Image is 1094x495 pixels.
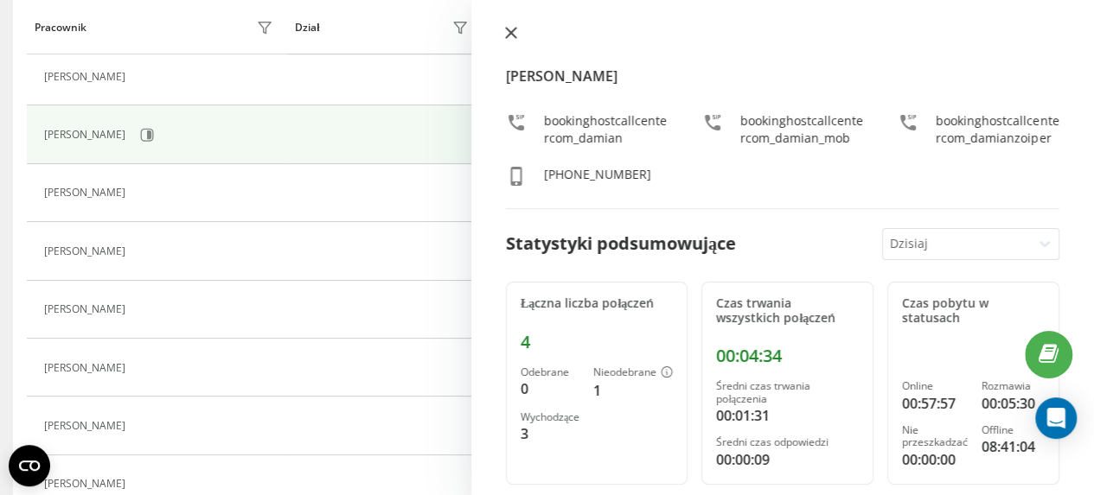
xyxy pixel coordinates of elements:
div: 00:00:09 [716,449,859,470]
div: bookinghostcallcentercom_damianzoiper [936,112,1059,147]
div: [PERSON_NAME] [44,478,130,490]
div: 00:04:34 [716,346,859,366]
div: 00:57:57 [902,393,968,414]
div: Rozmawia [982,380,1045,392]
div: Średni czas trwania połączenia [716,380,859,405]
div: [PERSON_NAME] [44,245,130,257]
div: Statystyki podsumowujące [506,231,736,257]
div: Dział [295,22,319,34]
div: bookinghostcallcentercom_damian_mob [740,112,864,147]
div: 0 [521,378,579,399]
button: Open CMP widget [9,445,50,486]
div: Czas trwania wszystkich połączeń [716,296,859,326]
div: Odebrane [521,366,579,378]
div: [PERSON_NAME] [44,362,130,374]
div: [PHONE_NUMBER] [544,166,651,191]
div: Online [902,380,968,392]
div: [PERSON_NAME] [44,420,130,432]
div: 4 [521,332,673,352]
div: bookinghostcallcentercom_damian [544,112,668,147]
div: 00:01:31 [716,405,859,426]
div: Nieodebrane [593,366,673,380]
div: Nie przeszkadzać [902,424,968,449]
div: Czas pobytu w statusach [902,296,1045,326]
div: [PERSON_NAME] [44,303,130,315]
div: Średni czas odpowiedzi [716,436,859,448]
div: 00:00:00 [902,449,968,470]
div: Łączna liczba połączeń [521,296,673,311]
h4: [PERSON_NAME] [506,66,1059,86]
div: 3 [521,423,579,444]
div: 08:41:04 [982,436,1045,457]
div: Offline [982,424,1045,436]
div: [PERSON_NAME] [44,71,130,83]
div: Open Intercom Messenger [1035,397,1077,439]
div: 1 [593,380,673,401]
div: Pracownik [35,22,86,34]
div: [PERSON_NAME] [44,187,130,199]
div: 00:05:30 [982,393,1045,414]
div: Wychodzące [521,411,579,423]
div: [PERSON_NAME] [44,129,130,141]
